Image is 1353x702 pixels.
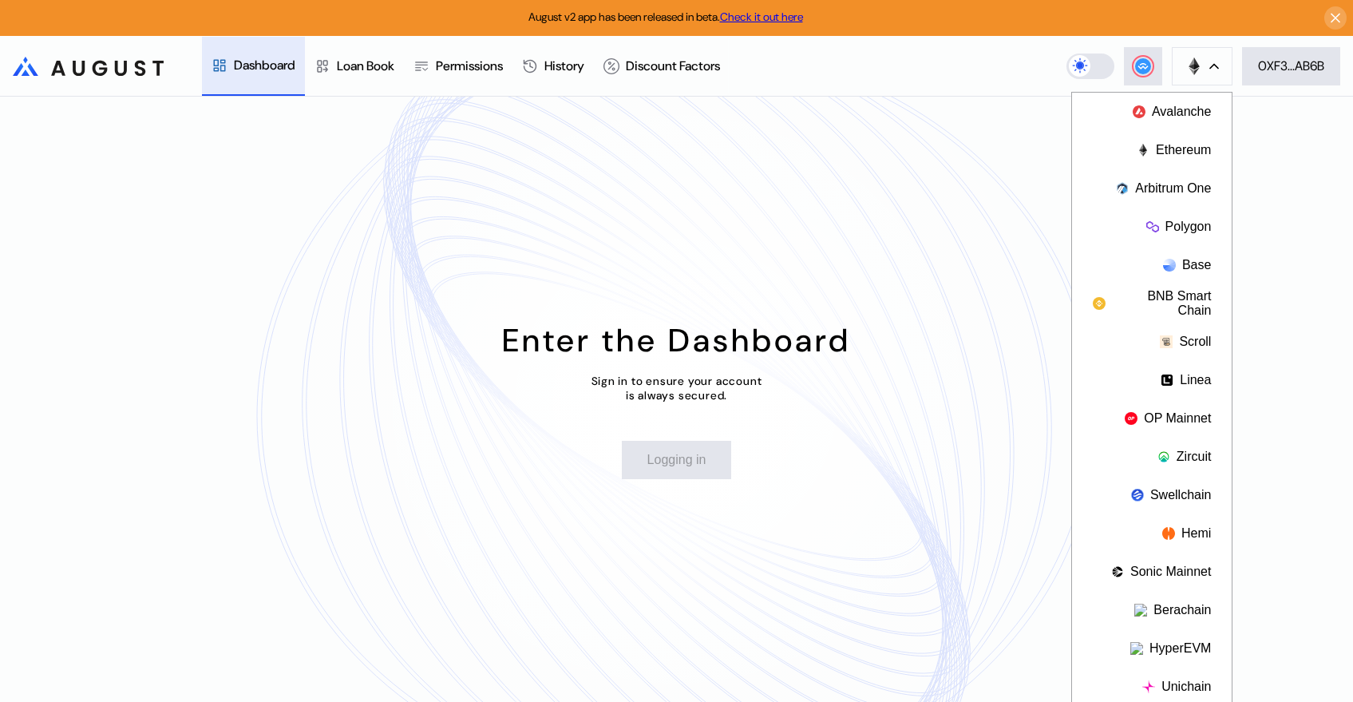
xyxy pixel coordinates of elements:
[1111,565,1124,578] img: chain logo
[1072,208,1232,246] button: Polygon
[436,58,503,74] div: Permissions
[1072,361,1232,399] button: Linea
[720,10,803,24] a: Check it out here
[1125,412,1137,425] img: chain logo
[1131,489,1144,502] img: chain logo
[305,37,404,96] a: Loan Book
[1142,680,1155,693] img: chain logo
[1072,553,1232,591] button: Sonic Mainnet
[502,319,851,361] div: Enter the Dashboard
[1072,591,1232,629] button: Berachain
[234,57,295,73] div: Dashboard
[1072,323,1232,361] button: Scroll
[512,37,594,96] a: History
[1162,527,1175,540] img: chain logo
[1072,438,1232,476] button: Zircuit
[404,37,512,96] a: Permissions
[622,441,732,479] button: Logging in
[1072,284,1232,323] button: BNB Smart Chain
[1161,374,1173,387] img: chain logo
[1137,144,1149,157] img: chain logo
[1157,450,1170,463] img: chain logo
[544,58,584,74] div: History
[1072,399,1232,438] button: OP Mainnet
[1258,58,1324,74] div: 0XF3...AB6B
[1172,47,1232,85] button: chain logo
[1116,182,1129,195] img: chain logo
[337,58,394,74] div: Loan Book
[594,37,730,96] a: Discount Factors
[1163,259,1176,272] img: chain logo
[528,10,803,24] span: August v2 app has been released in beta.
[1072,629,1232,668] button: HyperEVM
[1242,47,1340,85] button: 0XF3...AB6B
[1072,131,1232,169] button: Ethereum
[1072,93,1232,131] button: Avalanche
[1072,476,1232,514] button: Swellchain
[202,37,305,96] a: Dashboard
[626,58,720,74] div: Discount Factors
[1185,58,1203,75] img: chain logo
[591,374,762,403] div: Sign in to ensure your account is always secured.
[1160,335,1173,348] img: chain logo
[1146,220,1159,233] img: chain logo
[1072,169,1232,208] button: Arbitrum One
[1134,604,1147,617] img: chain logo
[1072,514,1232,553] button: Hemi
[1133,105,1145,118] img: chain logo
[1130,642,1143,655] img: chain logo
[1093,297,1106,310] img: chain logo
[1072,246,1232,284] button: Base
